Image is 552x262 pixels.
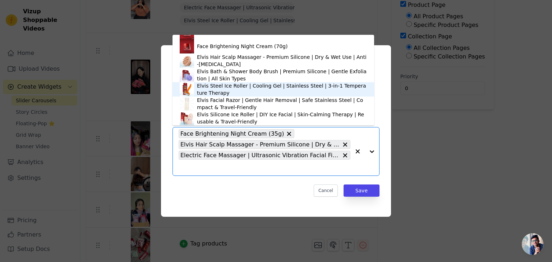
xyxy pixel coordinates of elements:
[314,184,338,197] button: Cancel
[180,53,194,68] img: product thumbnail
[180,151,340,160] span: Electric Face Massager | Ultrasonic Vibration Facial Firming Tool
[180,82,194,97] img: product thumbnail
[180,140,340,149] span: Elvis Hair Scalp Massager - Premium Silicone | Dry & Wet Use | Anti-[MEDICAL_DATA]
[522,233,543,255] a: Open chat
[180,97,194,111] img: product thumbnail
[180,129,284,138] span: Face Brightening Night Cream (35g)
[197,111,367,125] div: Elvis Silicone Ice Roller | DIY Ice Facial | Skin-Calming Therapy | Reusable & Travel-Friendly
[180,68,194,82] img: product thumbnail
[180,111,194,125] img: product thumbnail
[197,97,367,111] div: Elvis Facial Razor | Gentle Hair Removal | Safe Stainless Steel | Compact & Travel-Friendly
[180,39,194,53] img: product thumbnail
[197,68,367,82] div: Elvis Bath & Shower Body Brush | Premium Silicone | Gentle Exfoliation | All Skin Types
[197,82,367,97] div: Elvis Steel Ice Roller | Cooling Gel | Stainless Steel | 3-in-1 Temperature Therapy
[344,184,379,197] button: Save
[197,53,367,68] div: Elvis Hair Scalp Massager - Premium Silicone | Dry & Wet Use | Anti-[MEDICAL_DATA]
[197,43,287,50] div: Face Brightening Night Cream (70g)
